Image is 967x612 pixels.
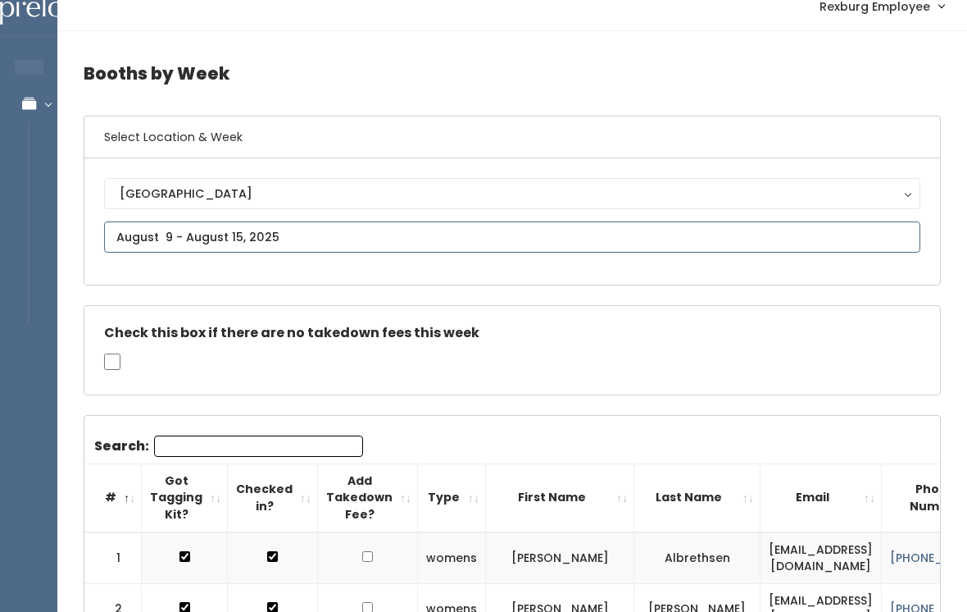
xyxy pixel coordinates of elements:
th: Got Tagging Kit?: activate to sort column ascending [142,464,228,532]
label: Search: [94,436,363,457]
h4: Booths by Week [84,51,941,96]
input: Search: [154,436,363,457]
input: August 9 - August 15, 2025 [104,222,920,253]
th: #: activate to sort column descending [84,464,142,532]
h6: Select Location & Week [84,116,940,158]
td: womens [418,532,486,584]
th: Checked in?: activate to sort column ascending [228,464,318,532]
th: First Name: activate to sort column ascending [486,464,634,532]
button: [GEOGRAPHIC_DATA] [104,178,920,209]
td: 1 [84,532,142,584]
td: Albrethsen [634,532,760,584]
th: Type: activate to sort column ascending [418,464,486,532]
td: [PERSON_NAME] [486,532,634,584]
td: [EMAIL_ADDRESS][DOMAIN_NAME] [760,532,882,584]
th: Last Name: activate to sort column ascending [634,464,760,532]
h5: Check this box if there are no takedown fees this week [104,326,920,340]
th: Add Takedown Fee?: activate to sort column ascending [318,464,418,532]
div: [GEOGRAPHIC_DATA] [120,185,905,203]
th: Email: activate to sort column ascending [760,464,882,532]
